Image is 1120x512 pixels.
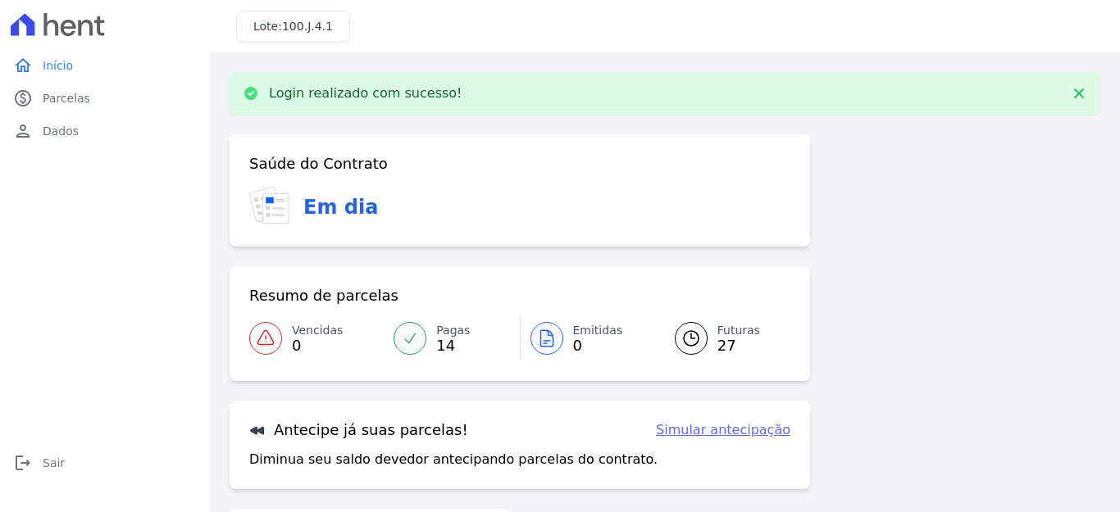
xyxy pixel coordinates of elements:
span: Pagas [436,322,470,339]
a: personDados [7,115,203,147]
a: Vencidas 0 [249,315,384,361]
a: logoutSair [7,446,203,479]
span: Vencidas [292,322,343,339]
span: Início [43,57,73,74]
a: homeInício [7,49,203,82]
a: Emitidas 0 [521,315,655,361]
span: 0 [292,339,343,352]
i: home [13,56,33,75]
span: Parcelas [43,90,90,106]
h3: Em dia [303,193,378,222]
h3: Saúde do Contrato [249,154,388,174]
span: Dados [43,123,79,139]
h3: Antecipe já suas parcelas! [249,420,468,440]
p: Login realizado com sucesso! [269,85,462,102]
i: paid [13,88,33,108]
i: logout [13,453,33,473]
h3: Resumo de parcelas [249,286,398,306]
span: Sair [43,455,65,471]
span: Futuras [717,322,760,339]
a: Pagas 14 [384,315,519,361]
a: paidParcelas [7,82,203,115]
a: Simular antecipação [656,420,790,440]
a: Futuras 27 [655,315,790,361]
span: 0 [573,339,623,352]
span: 14 [436,339,470,352]
i: person [13,121,33,141]
span: Emitidas [573,322,623,339]
span: 27 [717,339,760,352]
h3: Lote: [253,18,333,35]
span: 100.J.4.1 [282,20,333,33]
p: Diminua seu saldo devedor antecipando parcelas do contrato. [249,450,658,469]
